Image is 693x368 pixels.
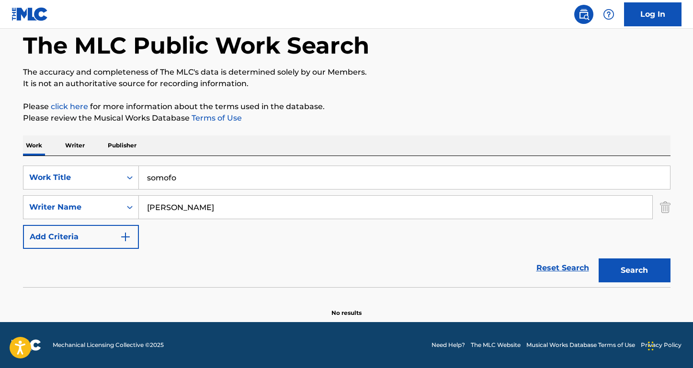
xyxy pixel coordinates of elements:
img: 9d2ae6d4665cec9f34b9.svg [120,231,131,243]
div: Help [599,5,618,24]
button: Search [599,258,670,282]
a: Public Search [574,5,593,24]
a: The MLC Website [471,341,521,349]
iframe: Chat Widget [645,322,693,368]
p: It is not an authoritative source for recording information. [23,78,670,89]
a: Musical Works Database Terms of Use [526,341,635,349]
form: Search Form [23,166,670,287]
div: Glisser [648,332,654,360]
img: Delete Criterion [660,195,670,219]
p: The accuracy and completeness of The MLC's data is determined solely by our Members. [23,67,670,78]
img: search [578,9,590,20]
div: Work Title [29,172,115,183]
img: MLC Logo [11,7,48,21]
a: Privacy Policy [641,341,682,349]
div: Writer Name [29,201,115,213]
img: help [603,9,614,20]
p: Work [23,135,45,156]
p: Please review the Musical Works Database [23,112,670,124]
p: No results [331,297,362,317]
button: Add Criteria [23,225,139,249]
img: logo [11,339,41,351]
p: Publisher [105,135,139,156]
a: Need Help? [432,341,465,349]
a: Log In [624,2,682,26]
span: Mechanical Licensing Collective © 2025 [53,341,164,349]
a: Terms of Use [190,113,242,123]
p: Please for more information about the terms used in the database. [23,101,670,112]
h1: The MLC Public Work Search [23,31,369,60]
div: Widget de chat [645,322,693,368]
a: Reset Search [532,257,594,279]
p: Writer [62,135,88,156]
a: click here [51,102,88,111]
